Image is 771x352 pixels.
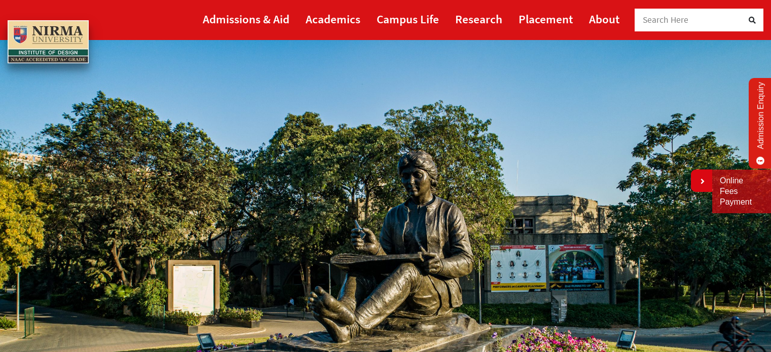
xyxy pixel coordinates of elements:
[643,14,689,25] span: Search Here
[720,176,763,207] a: Online Fees Payment
[203,8,289,30] a: Admissions & Aid
[455,8,502,30] a: Research
[589,8,619,30] a: About
[306,8,360,30] a: Academics
[377,8,439,30] a: Campus Life
[519,8,573,30] a: Placement
[8,20,89,64] img: main_logo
